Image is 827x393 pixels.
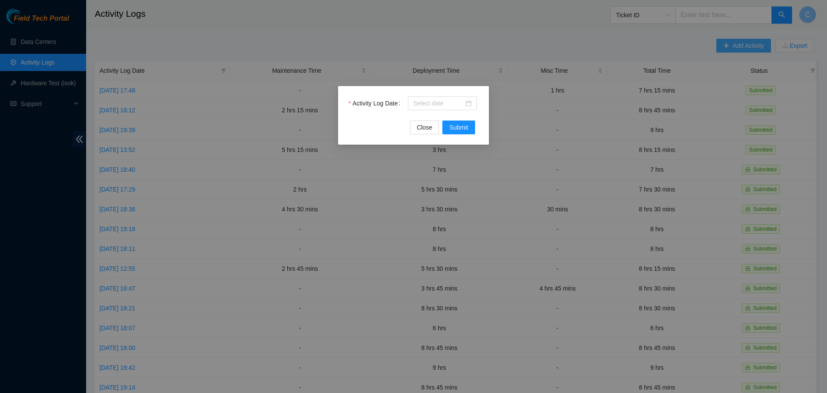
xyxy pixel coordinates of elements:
input: Activity Log Date [413,99,464,108]
button: Submit [442,121,475,134]
button: Close [410,121,439,134]
span: Close [417,123,432,132]
label: Activity Log Date [348,96,404,110]
span: Submit [449,123,468,132]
